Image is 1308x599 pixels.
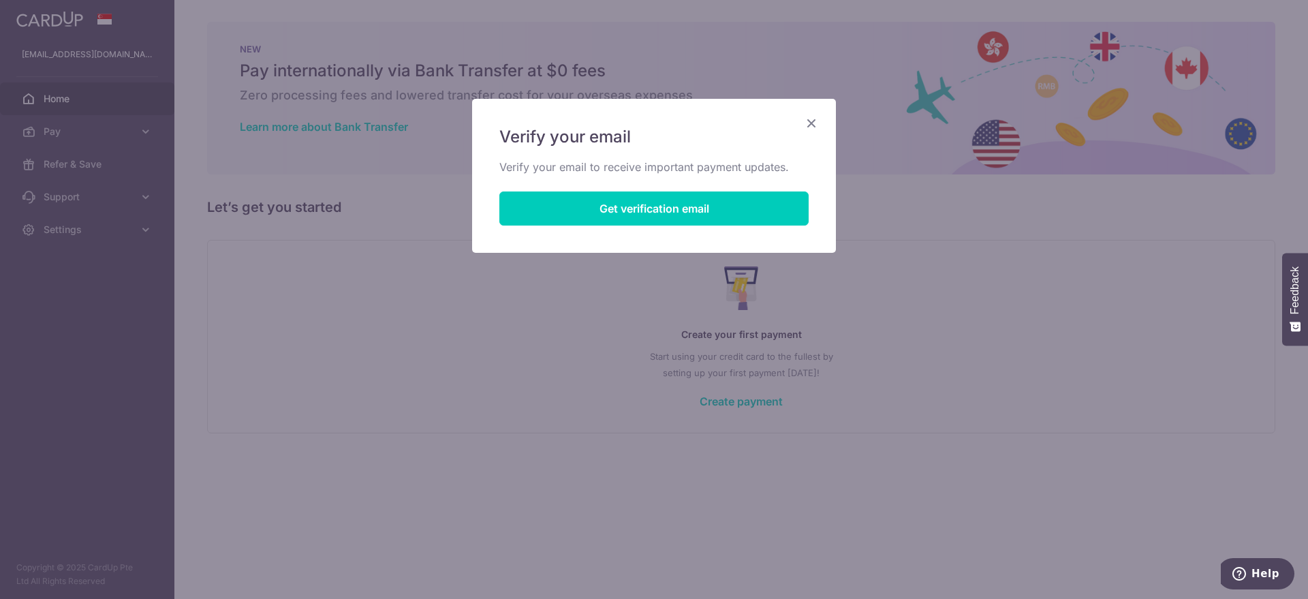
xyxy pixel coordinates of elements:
iframe: Opens a widget where you can find more information [1221,558,1294,592]
button: Close [803,115,820,132]
button: Get verification email [499,191,809,226]
p: Verify your email to receive important payment updates. [499,159,809,175]
span: Feedback [1289,266,1301,314]
button: Feedback - Show survey [1282,253,1308,345]
span: Verify your email [499,126,631,148]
